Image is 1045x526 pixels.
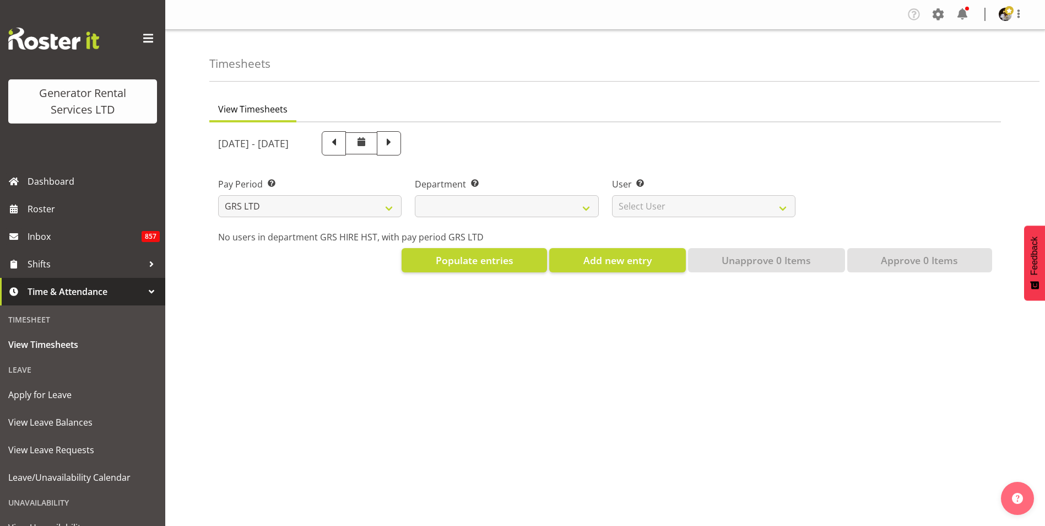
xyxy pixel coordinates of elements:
[3,464,163,491] a: Leave/Unavailability Calendar
[28,256,143,272] span: Shifts
[218,230,992,244] p: No users in department GRS HIRE HST, with pay period GRS LTD
[28,228,142,245] span: Inbox
[8,442,157,458] span: View Leave Requests
[19,85,146,118] div: Generator Rental Services LTD
[28,201,160,217] span: Roster
[218,103,288,116] span: View Timesheets
[3,409,163,436] a: View Leave Balances
[3,436,163,464] a: View Leave Requests
[3,381,163,409] a: Apply for Leave
[3,331,163,358] a: View Timesheets
[3,358,163,381] div: Leave
[1012,493,1023,504] img: help-xxl-2.png
[847,248,992,272] button: Approve 0 Items
[415,178,598,191] label: Department
[8,336,157,353] span: View Timesheets
[1024,226,1045,300] button: Feedback - Show survey
[583,253,652,267] span: Add new entry
[28,173,160,190] span: Dashboard
[8,387,157,403] span: Apply for Leave
[612,178,795,191] label: User
[8,28,99,50] img: Rosterit website logo
[3,491,163,514] div: Unavailability
[218,137,289,149] h5: [DATE] - [DATE]
[218,178,402,191] label: Pay Period
[142,231,160,242] span: 857
[209,57,270,70] h4: Timesheets
[549,248,685,272] button: Add new entry
[28,283,143,300] span: Time & Attendance
[999,8,1012,21] img: andrew-crenfeldtab2e0c3de70d43fd7286f7b271d34304.png
[722,253,811,267] span: Unapprove 0 Items
[8,469,157,486] span: Leave/Unavailability Calendar
[881,253,958,267] span: Approve 0 Items
[1030,237,1039,275] span: Feedback
[8,414,157,431] span: View Leave Balances
[688,248,845,272] button: Unapprove 0 Items
[402,248,547,272] button: Populate entries
[3,308,163,331] div: Timesheet
[436,253,513,267] span: Populate entries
